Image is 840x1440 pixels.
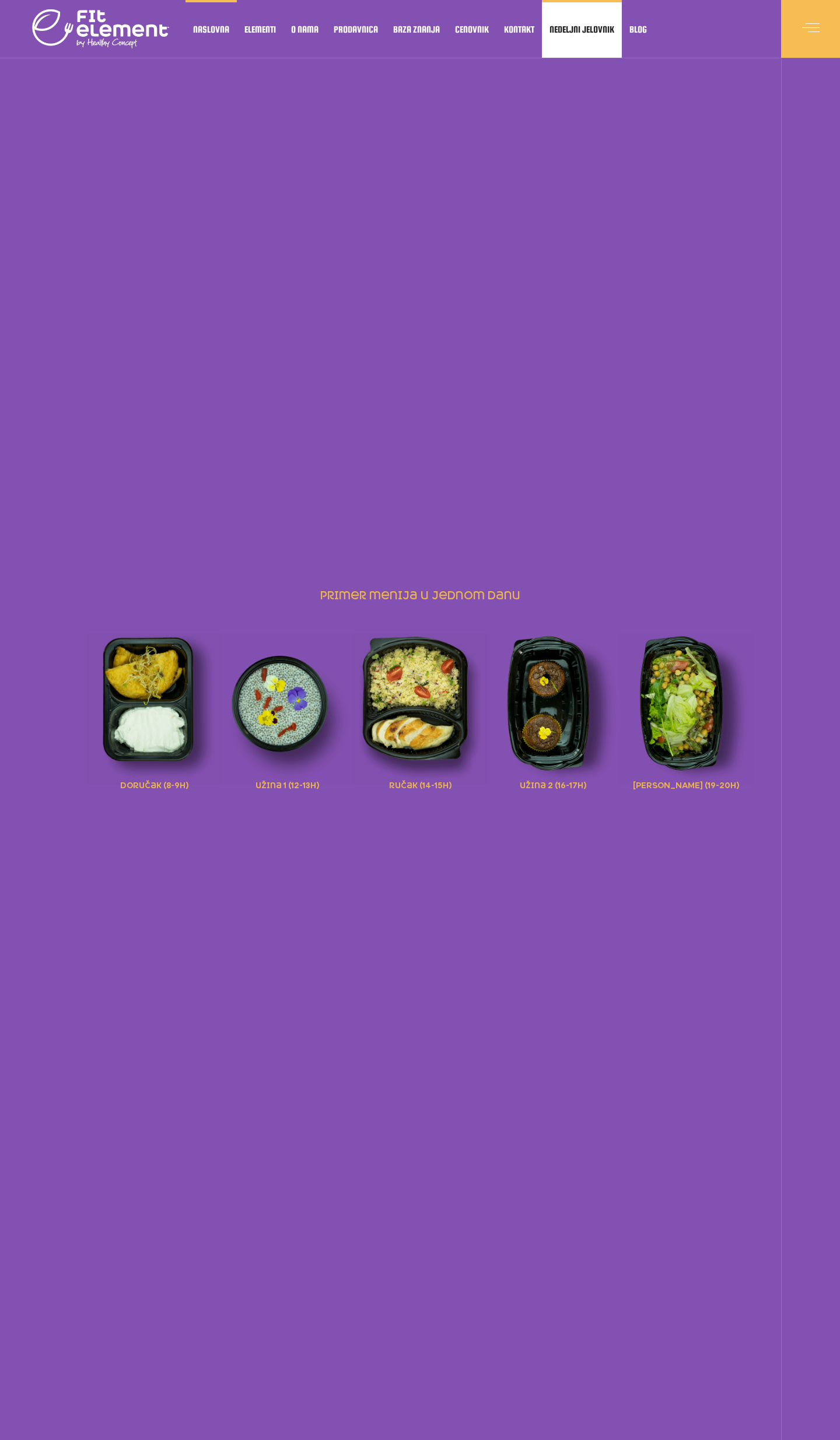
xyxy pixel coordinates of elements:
span: Blog [629,26,647,32]
span: Naslovna [193,26,229,32]
span: Cenovnik [455,26,489,32]
span: Elementi [244,26,276,32]
span: Nedeljni jelovnik [549,26,614,32]
span: Baza znanja [393,26,440,32]
span: O nama [291,26,318,32]
span: Prodavnica [334,26,378,32]
span: Kontakt [504,26,534,32]
img: logo light [32,6,169,52]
